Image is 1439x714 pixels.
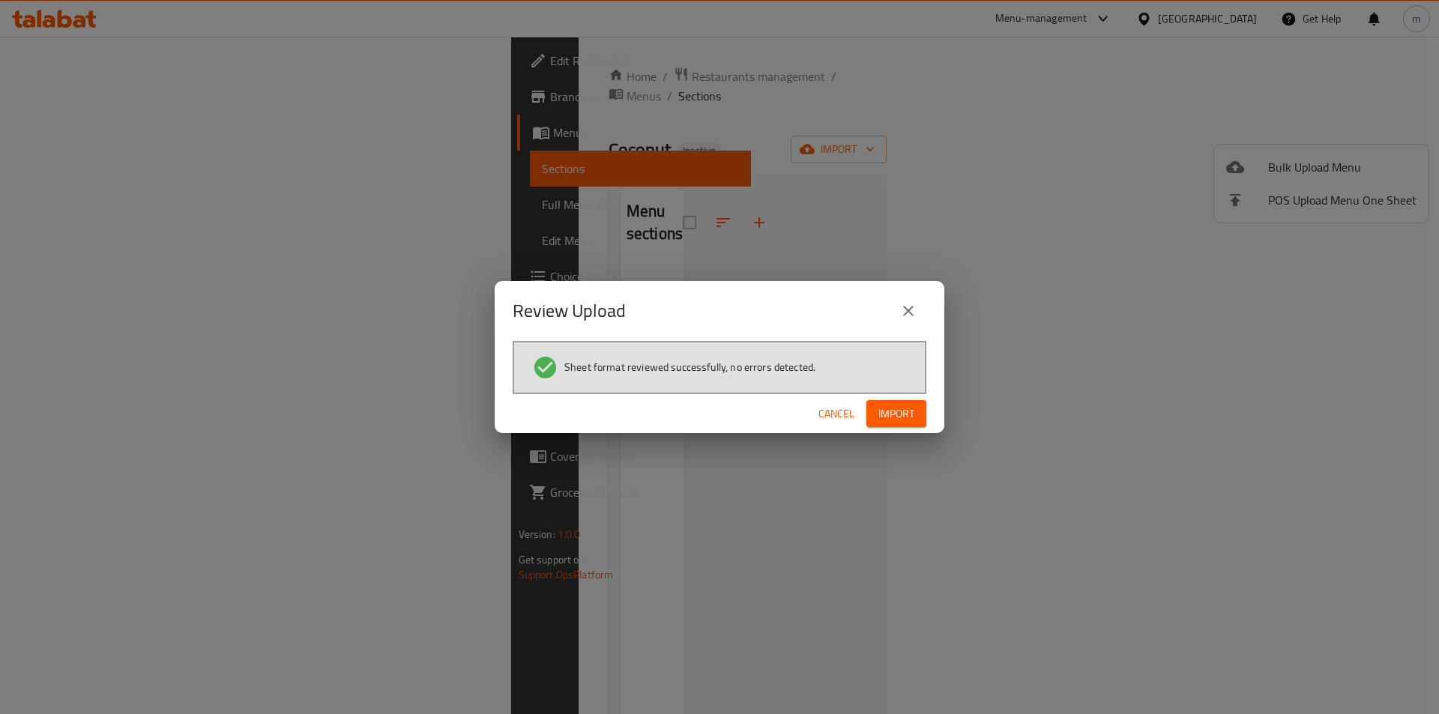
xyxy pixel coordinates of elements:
[878,405,914,423] span: Import
[564,360,815,375] span: Sheet format reviewed successfully, no errors detected.
[890,293,926,329] button: close
[513,299,626,323] h2: Review Upload
[818,405,854,423] span: Cancel
[812,400,860,428] button: Cancel
[866,400,926,428] button: Import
